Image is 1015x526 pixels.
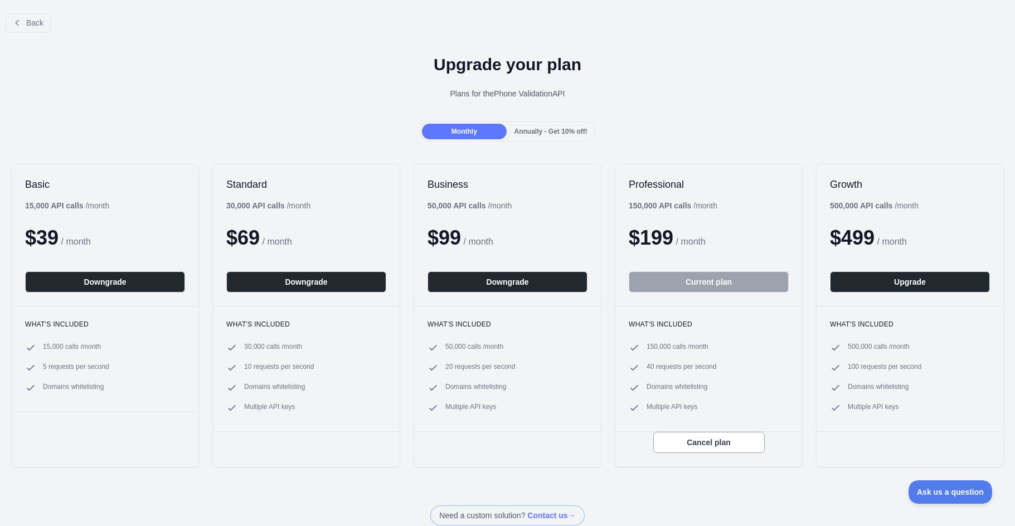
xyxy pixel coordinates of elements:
[629,201,691,210] b: 150,000 API calls
[226,178,386,191] h2: Standard
[428,200,512,211] div: / month
[629,200,717,211] div: / month
[629,178,789,191] h2: Professional
[428,201,486,210] b: 50,000 API calls
[428,178,587,191] h2: Business
[909,480,993,504] iframe: Toggle Customer Support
